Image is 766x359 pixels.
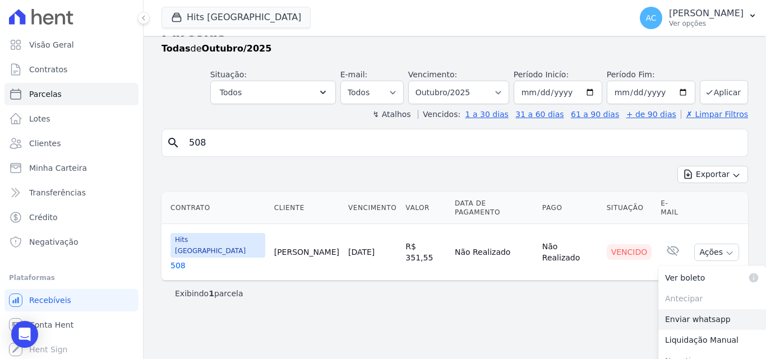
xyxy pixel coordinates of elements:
[161,7,311,28] button: Hits [GEOGRAPHIC_DATA]
[656,192,690,224] th: E-mail
[29,295,71,306] span: Recebíveis
[175,288,243,299] p: Exibindo parcela
[182,132,743,154] input: Buscar por nome do lote ou do cliente
[4,108,139,130] a: Lotes
[4,157,139,179] a: Minha Carteira
[700,80,748,104] button: Aplicar
[538,224,602,281] td: Não Realizado
[161,42,271,55] p: de
[220,86,242,99] span: Todos
[29,138,61,149] span: Clientes
[401,192,450,224] th: Valor
[450,224,538,281] td: Não Realizado
[4,289,139,311] a: Recebíveis
[29,64,67,75] span: Contratos
[418,110,460,119] label: Vencidos:
[29,212,58,223] span: Crédito
[11,321,38,348] div: Open Intercom Messenger
[602,192,657,224] th: Situação
[170,260,265,271] a: 508
[408,70,457,79] label: Vencimento:
[209,289,214,298] b: 1
[170,233,265,258] span: Hits [GEOGRAPHIC_DATA]
[4,34,139,56] a: Visão Geral
[514,70,569,79] label: Período Inicío:
[607,244,652,260] div: Vencido
[210,70,247,79] label: Situação:
[344,192,401,224] th: Vencimento
[348,248,375,257] a: [DATE]
[372,110,410,119] label: ↯ Atalhos
[4,206,139,229] a: Crédito
[538,192,602,224] th: Pago
[202,43,272,54] strong: Outubro/2025
[29,187,86,198] span: Transferências
[270,192,344,224] th: Cliente
[694,244,739,261] button: Ações
[29,236,79,248] span: Negativação
[4,132,139,155] a: Clientes
[4,181,139,204] a: Transferências
[4,83,139,105] a: Parcelas
[161,43,191,54] strong: Todas
[4,231,139,253] a: Negativação
[9,271,134,285] div: Plataformas
[29,319,73,330] span: Conta Hent
[4,314,139,336] a: Conta Hent
[401,224,450,281] td: R$ 351,55
[681,110,748,119] a: ✗ Limpar Filtros
[29,113,50,124] span: Lotes
[571,110,619,119] a: 61 a 90 dias
[270,224,344,281] td: [PERSON_NAME]
[210,81,336,104] button: Todos
[646,14,657,22] span: AC
[631,2,766,34] button: AC [PERSON_NAME] Ver opções
[4,58,139,81] a: Contratos
[29,162,87,174] span: Minha Carteira
[29,88,62,100] span: Parcelas
[677,166,748,183] button: Exportar
[465,110,509,119] a: 1 a 30 dias
[167,136,180,150] i: search
[340,70,368,79] label: E-mail:
[29,39,74,50] span: Visão Geral
[607,69,695,81] label: Período Fim:
[669,19,744,28] p: Ver opções
[626,110,676,119] a: + de 90 dias
[161,192,270,224] th: Contrato
[669,8,744,19] p: [PERSON_NAME]
[450,192,538,224] th: Data de Pagamento
[515,110,564,119] a: 31 a 60 dias
[658,268,766,288] a: Ver boleto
